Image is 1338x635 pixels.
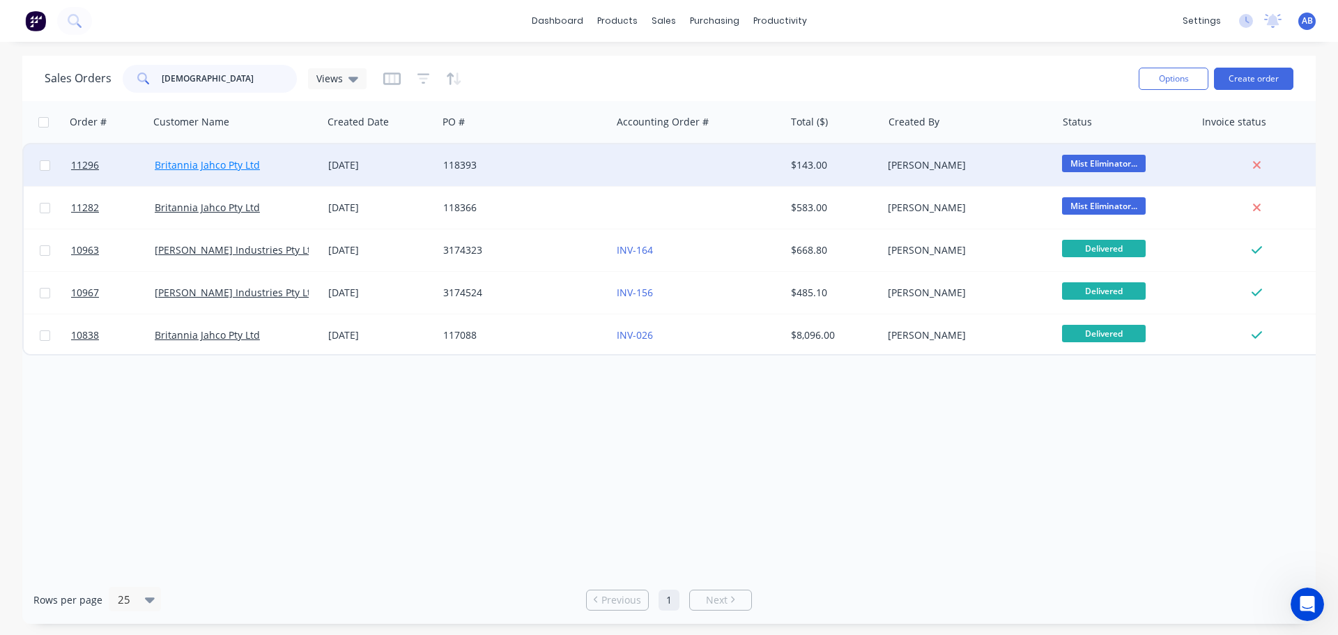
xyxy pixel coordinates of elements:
div: 117088 [443,328,598,342]
span: Delivered [1062,325,1146,342]
div: settings [1176,10,1228,31]
a: Britannia Jahco Pty Ltd [155,158,260,171]
div: Invoice status [1202,115,1266,129]
span: 10838 [71,328,99,342]
span: Delivered [1062,240,1146,257]
img: Factory [25,10,46,31]
div: 118366 [443,201,598,215]
span: Views [316,71,343,86]
ul: Pagination [580,590,758,611]
div: [PERSON_NAME] [888,243,1043,257]
span: 10967 [71,286,99,300]
div: purchasing [683,10,746,31]
div: [PERSON_NAME] [888,328,1043,342]
button: Create order [1214,68,1293,90]
div: products [590,10,645,31]
div: Status [1063,115,1092,129]
h1: Sales Orders [45,72,111,85]
div: $8,096.00 [791,328,872,342]
div: Order # [70,115,107,129]
div: $485.10 [791,286,872,300]
div: Accounting Order # [617,115,709,129]
div: 3174524 [443,286,598,300]
a: INV-026 [617,328,653,342]
div: 3174323 [443,243,598,257]
a: INV-164 [617,243,653,257]
span: Mist Eliminator... [1062,155,1146,172]
div: $668.80 [791,243,872,257]
a: dashboard [525,10,590,31]
div: Customer Name [153,115,229,129]
span: Delivered [1062,282,1146,300]
div: Total ($) [791,115,828,129]
div: [PERSON_NAME] [888,286,1043,300]
span: AB [1302,15,1313,27]
a: [PERSON_NAME] Industries Pty Ltd [155,286,317,299]
a: 10838 [71,314,155,356]
input: Search... [162,65,298,93]
span: Previous [601,593,641,607]
div: [DATE] [328,201,432,215]
a: Britannia Jahco Pty Ltd [155,201,260,214]
div: [DATE] [328,328,432,342]
div: [DATE] [328,158,432,172]
button: Options [1139,68,1208,90]
span: 11296 [71,158,99,172]
div: Created Date [328,115,389,129]
div: [DATE] [328,286,432,300]
span: 11282 [71,201,99,215]
div: 118393 [443,158,598,172]
div: [DATE] [328,243,432,257]
a: Page 1 is your current page [659,590,679,611]
a: Previous page [587,593,648,607]
a: 11282 [71,187,155,229]
a: 10963 [71,229,155,271]
div: [PERSON_NAME] [888,158,1043,172]
a: [PERSON_NAME] Industries Pty Ltd [155,243,317,257]
a: Next page [690,593,751,607]
span: Rows per page [33,593,102,607]
div: sales [645,10,683,31]
a: Britannia Jahco Pty Ltd [155,328,260,342]
div: [PERSON_NAME] [888,201,1043,215]
span: Next [706,593,728,607]
div: PO # [443,115,465,129]
div: productivity [746,10,814,31]
a: 10967 [71,272,155,314]
div: Created By [889,115,939,129]
a: 11296 [71,144,155,186]
div: $583.00 [791,201,872,215]
a: INV-156 [617,286,653,299]
span: 10963 [71,243,99,257]
div: $143.00 [791,158,872,172]
iframe: Intercom live chat [1291,588,1324,621]
span: Mist Eliminator... [1062,197,1146,215]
